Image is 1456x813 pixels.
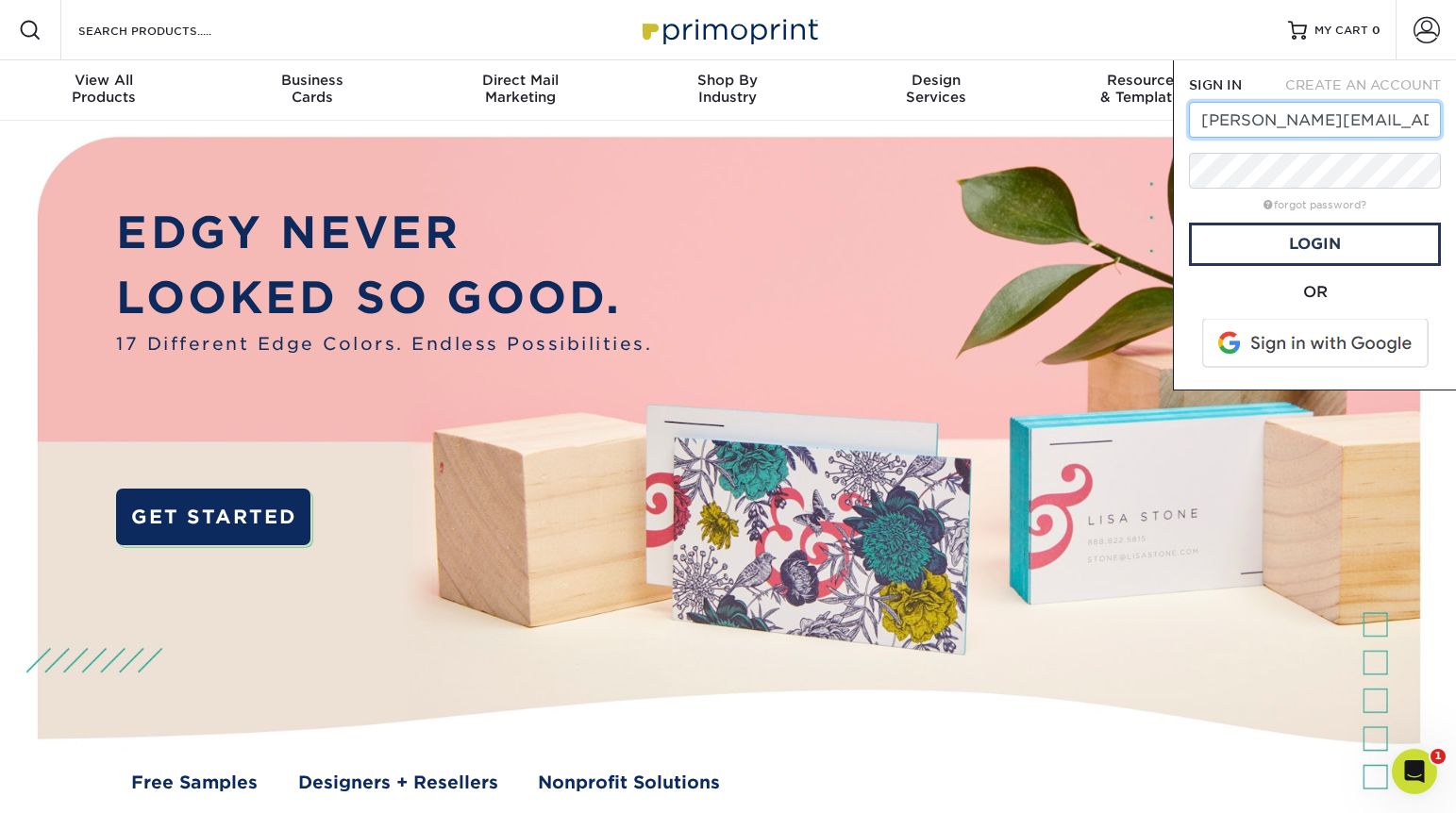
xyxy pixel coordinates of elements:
[1431,749,1446,764] span: 1
[1040,72,1247,89] span: Resources
[298,770,498,796] a: Designers + Resellers
[1392,749,1437,794] iframe: Intercom live chat
[416,60,624,121] a: Direct MailMarketing
[1189,223,1441,266] a: Login
[1264,199,1366,211] a: forgot password?
[116,200,652,265] p: EDGY NEVER
[1372,24,1381,37] span: 0
[416,72,624,89] span: Direct Mail
[131,770,258,796] a: Free Samples
[624,72,831,106] div: Industry
[1314,23,1368,39] span: MY CART
[116,331,652,357] span: 17 Different Edge Colors. Endless Possibilities.
[832,72,1040,106] div: Services
[1040,60,1247,121] a: Resources& Templates
[832,60,1040,121] a: DesignServices
[416,72,624,106] div: Marketing
[1189,102,1441,138] input: Email
[208,72,415,106] div: Cards
[208,60,415,121] a: BusinessCards
[832,72,1040,89] span: Design
[1040,72,1247,106] div: & Templates
[1285,77,1441,92] span: CREATE AN ACCOUNT
[116,265,652,330] p: LOOKED SO GOOD.
[634,9,823,50] img: Primoprint
[624,72,831,89] span: Shop By
[208,72,415,89] span: Business
[76,19,260,41] input: SEARCH PRODUCTS.....
[116,489,310,546] a: GET STARTED
[1189,77,1242,92] span: SIGN IN
[624,60,831,121] a: Shop ByIndustry
[1189,281,1441,304] div: OR
[538,770,720,796] a: Nonprofit Solutions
